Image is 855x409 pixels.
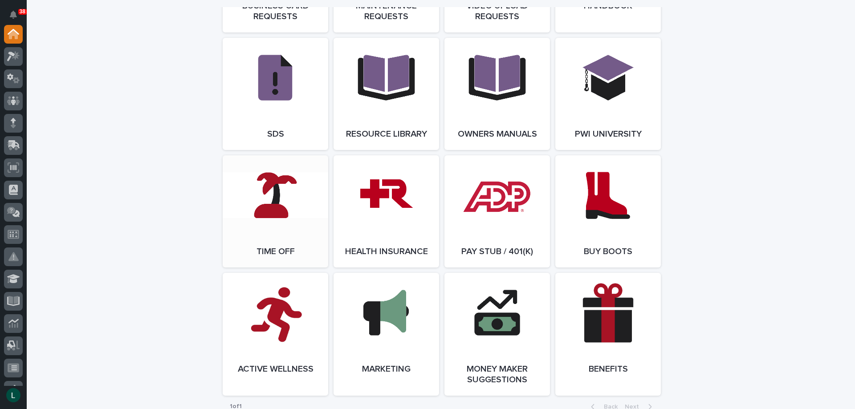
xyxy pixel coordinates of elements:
[4,5,23,24] button: Notifications
[444,273,550,396] a: Money Maker Suggestions
[223,38,328,150] a: SDS
[444,155,550,267] a: Pay Stub / 401(k)
[223,155,328,267] a: Time Off
[334,38,439,150] a: Resource Library
[11,11,23,25] div: Notifications38
[20,8,25,15] p: 38
[555,273,661,396] a: Benefits
[223,273,328,396] a: Active Wellness
[334,273,439,396] a: Marketing
[334,155,439,267] a: Health Insurance
[444,38,550,150] a: Owners Manuals
[555,155,661,267] a: Buy Boots
[4,386,23,405] button: users-avatar
[555,38,661,150] a: PWI University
